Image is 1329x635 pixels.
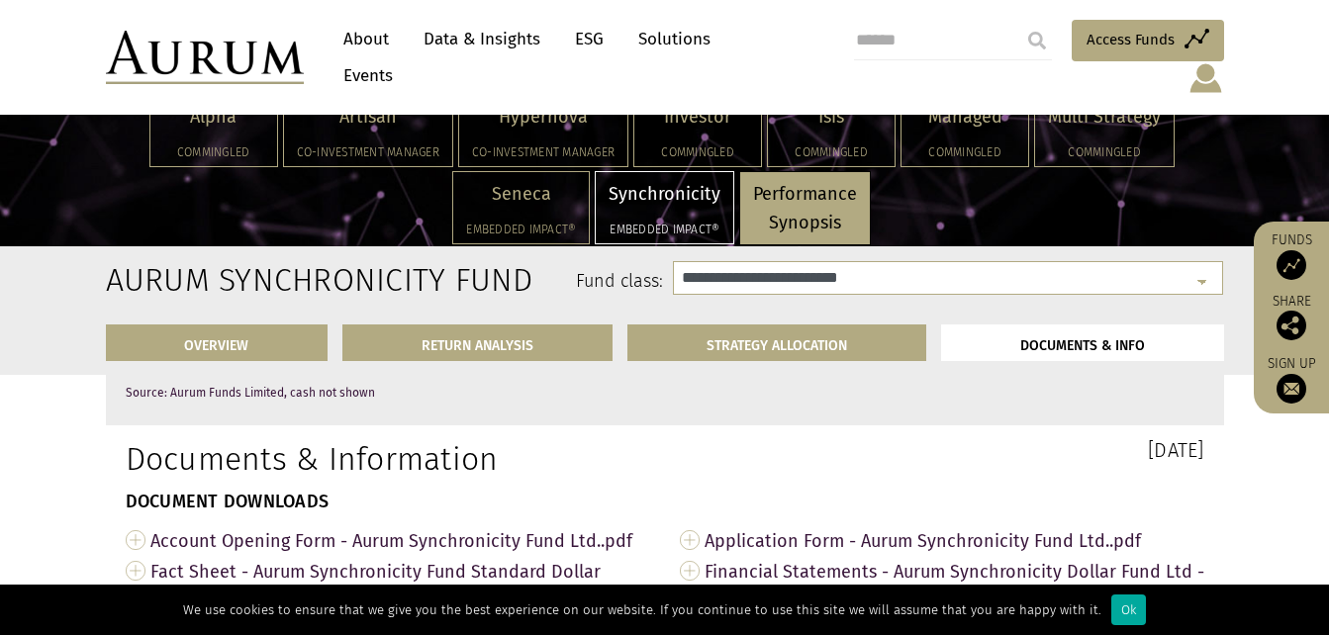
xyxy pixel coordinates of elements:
[297,146,439,158] h5: Co-investment Manager
[705,556,1204,615] span: Financial Statements - Aurum Synchronicity Dollar Fund Ltd - [DATE].pdf
[472,146,615,158] h5: Co-investment Manager
[106,31,304,84] img: Aurum
[1264,231,1319,280] a: Funds
[781,146,882,158] h5: Commingled
[781,103,882,132] p: Isis
[1072,20,1224,61] a: Access Funds
[1111,594,1146,625] div: Ok
[163,146,264,158] h5: Commingled
[680,440,1204,460] h3: [DATE]
[914,146,1015,158] h5: Commingled
[150,525,650,556] span: Account Opening Form - Aurum Synchronicity Fund Ltd..pdf
[1264,295,1319,340] div: Share
[705,525,1204,556] span: Application Form - Aurum Synchronicity Fund Ltd..pdf
[333,21,399,57] a: About
[1048,146,1161,158] h5: Commingled
[1264,355,1319,404] a: Sign up
[647,103,748,132] p: Investor
[1187,61,1224,95] img: account-icon.svg
[1048,103,1161,132] p: Multi Strategy
[914,103,1015,132] p: Managed
[106,324,329,361] a: OVERVIEW
[126,387,650,400] p: Source: Aurum Funds Limited, cash not shown
[297,269,664,295] label: Fund class:
[297,103,439,132] p: Artisan
[628,21,720,57] a: Solutions
[753,180,857,237] p: Performance Synopsis
[150,556,650,615] span: Fact Sheet - Aurum Synchronicity Fund Standard Dollar Share Class Unrestricted - [DATE].pdf
[1277,374,1306,404] img: Sign up to our newsletter
[1277,311,1306,340] img: Share this post
[333,57,393,94] a: Events
[414,21,550,57] a: Data & Insights
[342,324,613,361] a: RETURN ANALYSIS
[647,146,748,158] h5: Commingled
[106,261,267,299] h2: Aurum Synchronicity Fund
[472,103,615,132] p: Hypernova
[466,224,576,235] h5: Embedded Impact®
[126,440,650,478] h1: Documents & Information
[609,224,720,235] h5: Embedded Impact®
[1017,21,1057,60] input: Submit
[609,180,720,209] p: Synchronicity
[163,103,264,132] p: Alpha
[1277,250,1306,280] img: Access Funds
[466,180,576,209] p: Seneca
[1087,28,1175,51] span: Access Funds
[565,21,614,57] a: ESG
[126,491,330,512] strong: DOCUMENT DOWNLOADS
[627,324,926,361] a: STRATEGY ALLOCATION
